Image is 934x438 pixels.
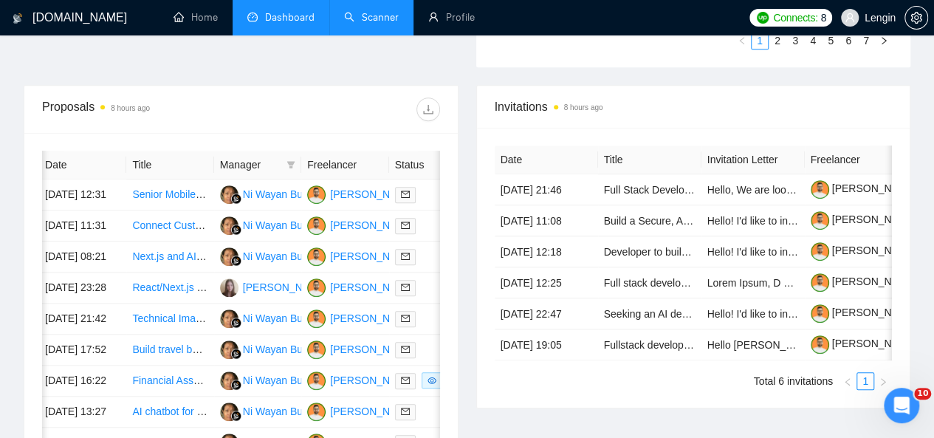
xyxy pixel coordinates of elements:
th: Freelancer [301,151,388,179]
span: setting [905,12,927,24]
img: c1NLmzrk-0pBZjOo1nLSJnOz0itNHKTdmMHAt8VIsLFzaWqqsJDJtcFyV3OYvrqgu3 [811,335,829,354]
td: Developer to build AI Text to Speech Tool (Long Term) [598,236,701,267]
div: Ni Wayan Budiarti [243,403,326,420]
a: 1 [857,373,873,389]
a: homeHome [174,11,218,24]
img: c1NLmzrk-0pBZjOo1nLSJnOz0itNHKTdmMHAt8VIsLFzaWqqsJDJtcFyV3OYvrqgu3 [811,273,829,292]
span: right [879,36,888,45]
div: Ni Wayan Budiarti [243,310,326,326]
li: 1 [751,32,769,49]
span: Dashboard [265,11,315,24]
a: NWNi Wayan Budiarti [220,250,326,261]
a: TM[PERSON_NAME] [307,281,415,292]
td: [DATE] 21:46 [495,174,598,205]
th: Date [39,151,126,179]
td: [DATE] 21:42 [39,304,126,335]
img: TM [307,278,326,297]
button: left [839,372,856,390]
span: right [879,377,887,386]
span: mail [401,283,410,292]
a: [PERSON_NAME] [811,307,917,318]
img: TM [307,247,326,266]
div: Ni Wayan Budiarti [243,372,326,389]
img: gigradar-bm.png [231,318,241,328]
span: dashboard [247,12,258,22]
img: TM [307,216,326,235]
a: userProfile [428,11,475,24]
a: Build travel based website (desktop + mobile) [132,343,340,355]
a: [PERSON_NAME] [811,213,917,225]
img: NW [220,247,238,266]
div: [PERSON_NAME] [330,403,415,420]
img: TM [307,341,326,359]
span: Connects: [773,10,817,26]
li: Total 6 invitations [754,372,833,390]
li: 7 [857,32,875,49]
td: [DATE] 12:25 [495,267,598,298]
td: [DATE] 11:08 [495,205,598,236]
div: Ni Wayan Budiarti [243,341,326,357]
div: [PERSON_NAME] [330,341,415,357]
div: [PERSON_NAME] [330,248,415,264]
img: NW [220,309,238,328]
td: Build travel based website (desktop + mobile) [126,335,213,366]
span: mail [401,407,410,416]
td: Senior Mobile App Engineer for Healthcare Telehealth App [126,179,213,211]
th: Invitation Letter [701,146,805,174]
td: React/Next.js Developer for AI-Assisted Web App (Cursor + Claude Mentorship) [126,273,213,304]
span: download [417,103,439,115]
a: [PERSON_NAME] [811,182,917,194]
img: NW [220,403,238,421]
img: logo [13,7,23,30]
img: NW [220,341,238,359]
img: upwork-logo.png [757,12,769,24]
a: TM[PERSON_NAME] [307,188,415,199]
img: gigradar-bm.png [231,225,241,235]
td: [DATE] 16:22 [39,366,126,397]
a: NWNi Wayan Budiarti [220,188,326,199]
li: Next Page [875,32,893,49]
td: [DATE] 23:28 [39,273,126,304]
td: Seeking an AI developer to build a freight-quote automation bot for a flooring company. [598,298,701,329]
img: TM [307,372,326,390]
div: [PERSON_NAME] [330,217,415,233]
img: gigradar-bm.png [231,380,241,390]
button: download [416,97,440,121]
img: c1NLmzrk-0pBZjOo1nLSJnOz0itNHKTdmMHAt8VIsLFzaWqqsJDJtcFyV3OYvrqgu3 [811,304,829,323]
th: Title [126,151,213,179]
a: [PERSON_NAME] [811,338,917,349]
li: 6 [839,32,857,49]
a: Senior Mobile App Engineer for Healthcare Telehealth App [132,188,399,200]
td: Full Stack Developer with React and Nest.js [598,174,701,205]
span: left [738,36,746,45]
a: [PERSON_NAME] [811,244,917,256]
img: NB [220,278,238,297]
button: setting [904,6,928,30]
img: TM [307,185,326,204]
li: Previous Page [733,32,751,49]
div: [PERSON_NAME] [330,372,415,389]
a: 5 [823,32,839,49]
a: Developer to build AI Text to Speech Tool (Long Term) [604,246,851,258]
a: Fullstack developer for complete vacation rental booking platform [604,339,902,351]
li: Previous Page [839,372,856,390]
th: Date [495,146,598,174]
a: 2 [769,32,786,49]
td: [DATE] 08:21 [39,242,126,273]
img: gigradar-bm.png [231,256,241,266]
span: mail [401,314,410,323]
span: left [843,377,852,386]
th: Freelancer [805,146,908,174]
span: eye [427,376,436,385]
span: user [845,13,855,23]
td: [DATE] 17:52 [39,335,126,366]
li: Next Page [874,372,892,390]
a: TM[PERSON_NAME] [307,312,415,324]
a: 3 [787,32,803,49]
a: React/Next.js Developer for AI-Assisted Web App (Cursor + [PERSON_NAME]) [132,281,495,293]
a: 4 [805,32,821,49]
span: mail [401,190,410,199]
img: gigradar-bm.png [231,349,241,359]
a: Full stack developer [604,277,696,289]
